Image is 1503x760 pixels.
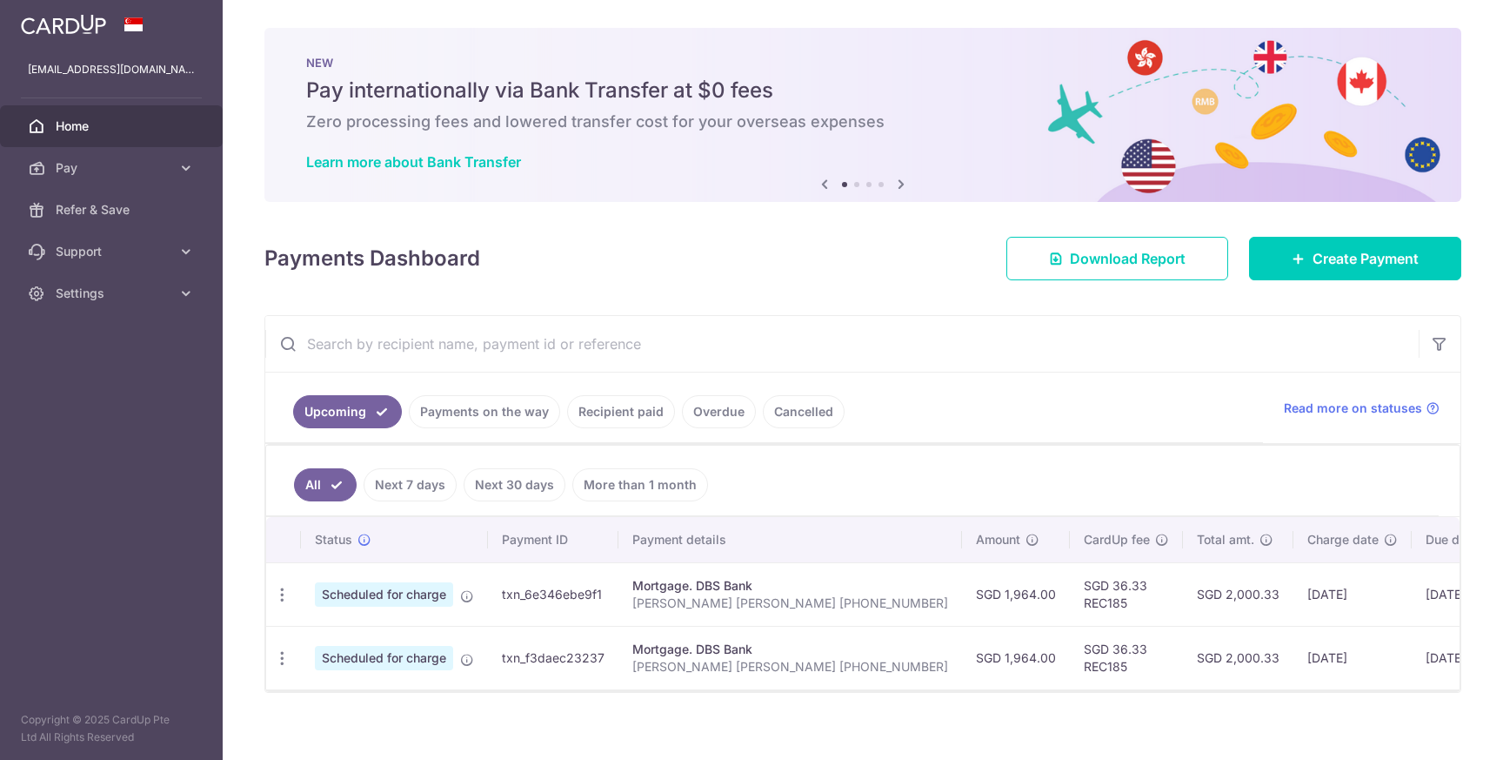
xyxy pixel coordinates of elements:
span: Home [56,118,170,135]
p: [EMAIL_ADDRESS][DOMAIN_NAME] [28,61,195,78]
span: Scheduled for charge [315,582,453,607]
a: More than 1 month [572,468,708,501]
p: [PERSON_NAME] [PERSON_NAME] [PHONE_NUMBER] [632,658,948,676]
span: Due date [1426,531,1478,548]
span: Settings [56,285,170,302]
th: Payment details [618,517,962,562]
span: Support [56,243,170,260]
input: Search by recipient name, payment id or reference [265,316,1419,372]
span: Charge date [1307,531,1379,548]
span: Download Report [1070,248,1186,269]
a: Read more on statuses [1284,400,1440,417]
td: txn_f3daec23237 [488,626,618,689]
span: Scheduled for charge [315,646,453,670]
td: SGD 36.33 REC185 [1070,626,1183,689]
td: SGD 2,000.33 [1183,562,1293,626]
a: Overdue [682,395,756,428]
img: CardUp [21,14,106,35]
span: Total amt. [1197,531,1254,548]
a: Create Payment [1249,237,1461,280]
a: Payments on the way [409,395,560,428]
h4: Payments Dashboard [264,243,480,274]
h5: Pay internationally via Bank Transfer at $0 fees [306,77,1419,104]
p: [PERSON_NAME] [PERSON_NAME] [PHONE_NUMBER] [632,595,948,612]
img: Bank transfer banner [264,28,1461,202]
td: SGD 36.33 REC185 [1070,562,1183,626]
span: Amount [976,531,1020,548]
td: SGD 2,000.33 [1183,626,1293,689]
td: SGD 1,964.00 [962,626,1070,689]
th: Payment ID [488,517,618,562]
a: Recipient paid [567,395,675,428]
a: Next 30 days [464,468,565,501]
td: SGD 1,964.00 [962,562,1070,626]
td: [DATE] [1293,626,1412,689]
span: Status [315,531,352,548]
span: Refer & Save [56,201,170,219]
a: Learn more about Bank Transfer [306,153,521,171]
a: Cancelled [763,395,845,428]
a: Download Report [1006,237,1228,280]
a: Next 7 days [364,468,457,501]
div: Mortgage. DBS Bank [632,641,948,658]
a: All [294,468,357,501]
span: CardUp fee [1084,531,1150,548]
h6: Zero processing fees and lowered transfer cost for your overseas expenses [306,111,1419,132]
p: NEW [306,56,1419,70]
span: Create Payment [1313,248,1419,269]
span: Read more on statuses [1284,400,1422,417]
a: Upcoming [293,395,402,428]
td: [DATE] [1293,562,1412,626]
div: Mortgage. DBS Bank [632,577,948,595]
span: Pay [56,159,170,177]
td: txn_6e346ebe9f1 [488,562,618,626]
